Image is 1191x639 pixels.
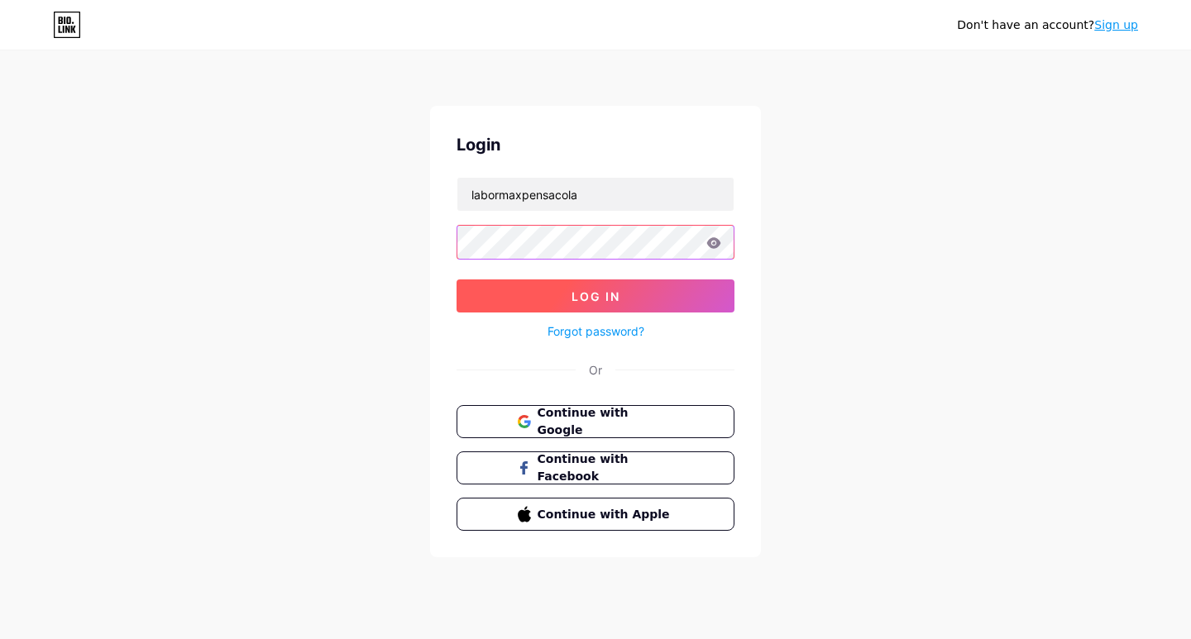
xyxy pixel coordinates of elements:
[572,289,620,303] span: Log In
[457,405,734,438] button: Continue with Google
[538,404,674,439] span: Continue with Google
[538,451,674,485] span: Continue with Facebook
[589,361,602,379] div: Or
[548,322,644,340] a: Forgot password?
[457,498,734,531] button: Continue with Apple
[457,451,734,484] button: Continue with Facebook
[1094,18,1138,31] a: Sign up
[538,506,674,523] span: Continue with Apple
[457,279,734,312] button: Log In
[457,132,734,157] div: Login
[457,178,734,211] input: Username
[957,17,1138,34] div: Don't have an account?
